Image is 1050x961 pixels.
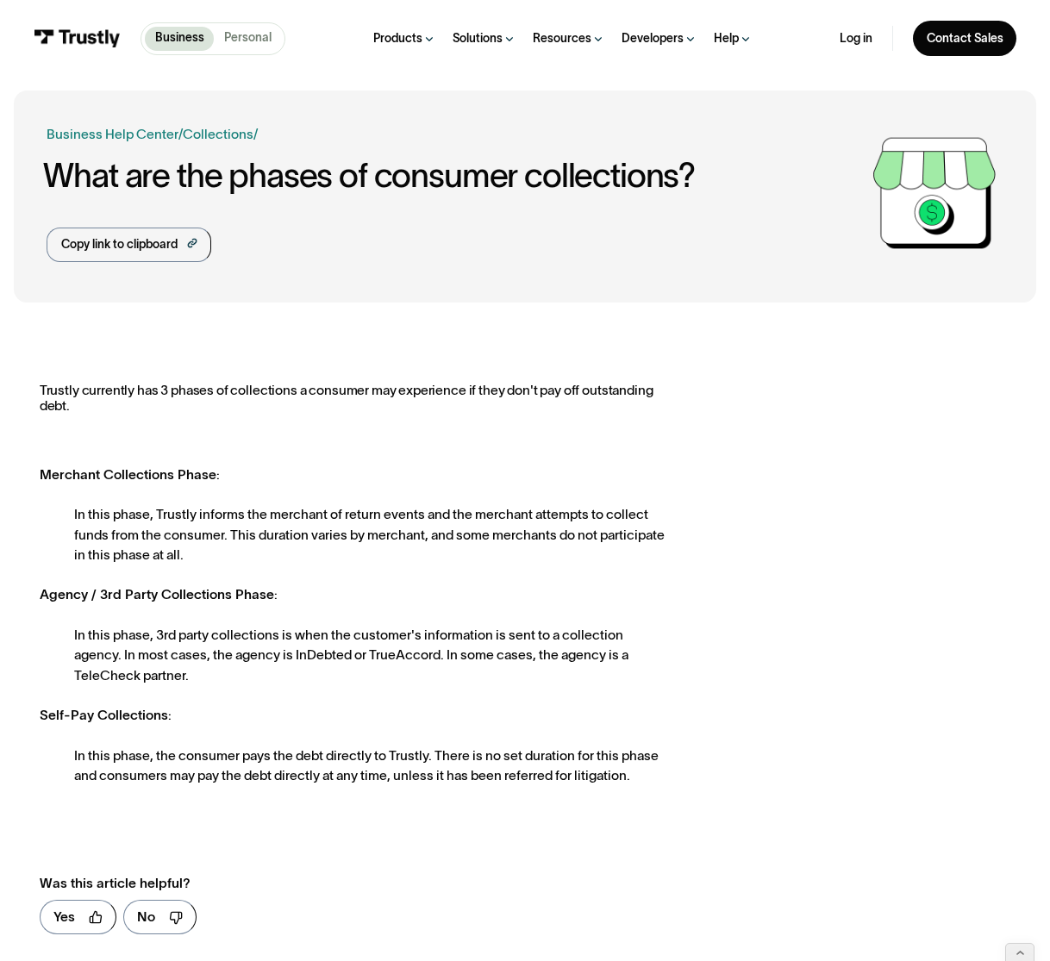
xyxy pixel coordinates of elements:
[47,228,211,262] a: Copy link to clipboard
[714,31,739,47] div: Help
[53,907,75,927] div: Yes
[34,29,121,47] img: Trustly Logo
[123,900,197,935] a: No
[453,31,503,47] div: Solutions
[74,625,665,685] div: In this phase, 3rd party collections is when the customer's information is sent to a collection a...
[622,31,684,47] div: Developers
[40,584,665,604] div: :
[178,124,183,144] div: /
[40,383,665,431] p: Trustly currently has 3 phases of collections a consumer may experience if they don't pay off out...
[40,467,216,482] strong: Merchant Collections Phase
[61,236,178,253] div: Copy link to clipboard
[40,465,665,484] div: :
[224,29,272,47] p: Personal
[214,27,281,51] a: Personal
[74,746,665,786] div: In this phase, the consumer pays the debt directly to Trustly. There is no set duration for this ...
[253,124,258,144] div: /
[40,708,168,722] strong: Self-Pay Collections
[373,31,422,47] div: Products
[145,27,214,51] a: Business
[155,29,204,47] p: Business
[74,504,665,565] div: In this phase, Trustly informs the merchant of return events and the merchant attempts to collect...
[43,158,865,195] h1: What are the phases of consumer collections?
[40,900,116,935] a: Yes
[40,705,665,725] div: :
[40,873,629,893] div: Was this article helpful?
[533,31,591,47] div: Resources
[840,31,872,47] a: Log in
[927,31,1003,47] div: Contact Sales
[47,124,178,144] a: Business Help Center
[137,907,155,927] div: No
[913,21,1016,56] a: Contact Sales
[40,587,274,602] strong: Agency / 3rd Party Collections Phase
[183,127,253,141] a: Collections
